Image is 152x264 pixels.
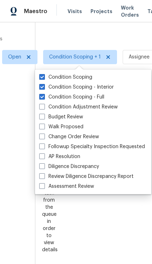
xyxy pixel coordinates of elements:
[39,74,92,81] label: Condition Scoping
[39,84,114,91] label: Condition Scoping - Interior
[39,103,118,111] label: Condition Adjustment Review
[39,113,83,120] label: Budget Review
[39,143,145,150] label: Followup Specialty Inspection Requested
[39,133,99,140] label: Change Order Review
[39,153,80,160] label: AP Resolution
[39,163,99,170] label: Diligence Discrepancy
[39,173,134,180] label: Review Diligence Discrepancy Report
[39,123,83,130] label: Walk Proposed
[39,94,104,101] label: Condition Scoping - Full
[39,183,94,190] label: Assessment Review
